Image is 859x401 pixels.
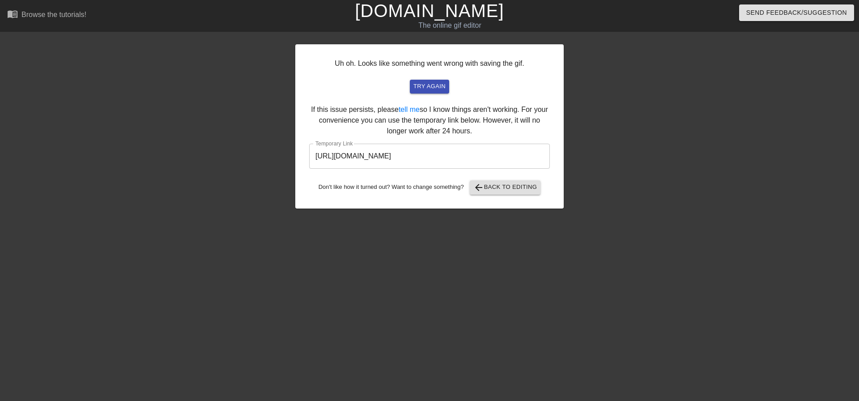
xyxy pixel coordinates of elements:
[746,7,847,18] span: Send Feedback/Suggestion
[410,80,449,94] button: try again
[399,106,420,113] a: tell me
[309,180,550,195] div: Don't like how it turned out? Want to change something?
[470,180,541,195] button: Back to Editing
[309,144,550,169] input: bare
[473,182,484,193] span: arrow_back
[21,11,86,18] div: Browse the tutorials!
[413,81,446,92] span: try again
[7,9,18,19] span: menu_book
[739,4,854,21] button: Send Feedback/Suggestion
[295,44,564,209] div: Uh oh. Looks like something went wrong with saving the gif. If this issue persists, please so I k...
[291,20,609,31] div: The online gif editor
[355,1,504,21] a: [DOMAIN_NAME]
[473,182,537,193] span: Back to Editing
[7,9,86,22] a: Browse the tutorials!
